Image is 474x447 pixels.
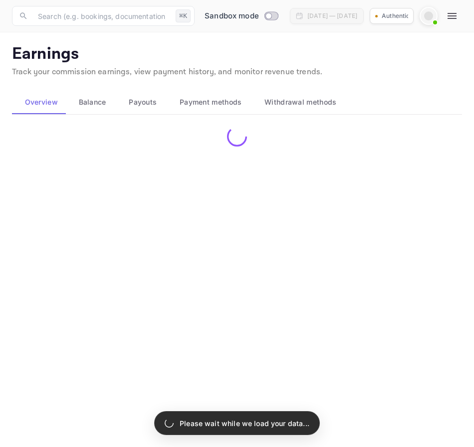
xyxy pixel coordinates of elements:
div: Switch to Production mode [201,10,282,22]
span: Payment methods [180,96,242,108]
span: Sandbox mode [205,10,259,22]
span: Withdrawal methods [264,96,336,108]
p: Track your commission earnings, view payment history, and monitor revenue trends. [12,66,462,78]
input: Search (e.g. bookings, documentation) [32,6,172,26]
span: Overview [25,96,58,108]
div: ⌘K [176,9,191,22]
p: Earnings [12,44,462,64]
p: Please wait while we load your data... [180,418,309,429]
span: Payouts [129,96,157,108]
span: Balance [79,96,106,108]
p: Authenticating... [382,11,408,20]
div: [DATE] — [DATE] [307,11,357,20]
div: scrollable auto tabs example [12,90,462,114]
